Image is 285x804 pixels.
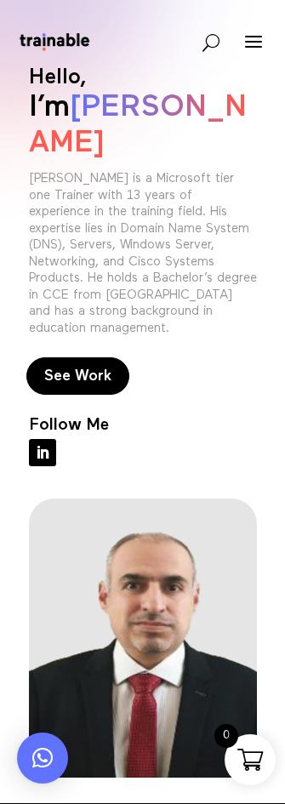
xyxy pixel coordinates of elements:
[29,90,257,170] h1: I’m
[29,93,247,158] span: [PERSON_NAME]
[29,439,56,466] a: Follow on LinkedIn
[214,724,238,748] span: 0
[26,357,129,394] a: See Work
[29,71,257,86] p: Hello,
[29,170,257,349] p: [PERSON_NAME] is a Microsoft tier one Trainer with 13 years of experience in the training field. ...
[29,418,109,432] p: Follow Me
[202,34,219,51] span: U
